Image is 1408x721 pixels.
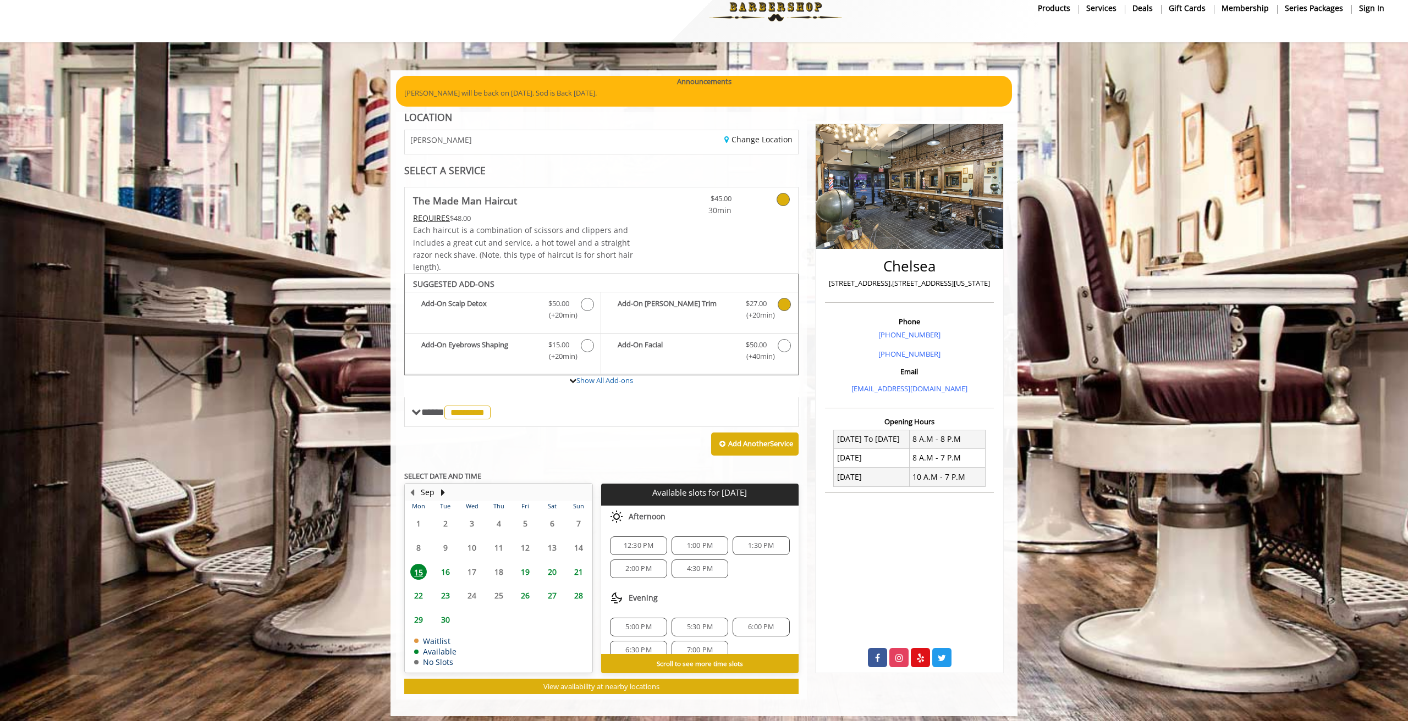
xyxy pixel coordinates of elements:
[414,647,457,656] td: Available
[1132,2,1153,14] b: Deals
[1169,2,1206,14] b: gift cards
[834,448,910,467] td: [DATE]
[687,564,713,573] span: 4:30 PM
[410,587,427,603] span: 22
[538,559,565,584] td: Select day20
[610,618,667,636] div: 5:00 PM
[629,512,665,521] span: Afternoon
[517,587,533,603] span: 26
[410,339,595,365] label: Add-On Eyebrows Shaping
[410,298,595,324] label: Add-On Scalp Detox
[1285,2,1343,14] b: Series packages
[421,486,435,498] button: Sep
[746,339,767,351] span: $50.00
[437,564,454,580] span: 16
[667,204,732,217] span: 30min
[625,564,651,573] span: 2:00 PM
[404,679,799,695] button: View availability at nearby locations
[825,418,994,425] h3: Opening Hours
[909,468,985,486] td: 10 A.M - 7 P.M
[544,587,560,603] span: 27
[748,623,774,631] span: 6:00 PM
[404,274,799,376] div: The Made Man Haircut Add-onS
[828,368,991,375] h3: Email
[851,384,967,393] a: [EMAIL_ADDRESS][DOMAIN_NAME]
[878,330,941,340] a: [PHONE_NUMBER]
[740,309,772,321] span: (+20min )
[828,258,991,274] h2: Chelsea
[437,612,454,628] span: 30
[405,501,432,512] th: Mon
[878,349,941,359] a: [PHONE_NUMBER]
[667,187,732,217] a: $45.00
[408,486,416,498] button: Previous Month
[438,486,447,498] button: Next Month
[570,564,587,580] span: 21
[687,623,713,631] span: 5:30 PM
[570,587,587,603] span: 28
[405,608,432,632] td: Select day29
[610,510,623,523] img: afternoon slots
[413,193,517,208] b: The Made Man Haircut
[610,536,667,555] div: 12:30 PM
[607,339,792,365] label: Add-On Facial
[565,559,592,584] td: Select day21
[414,637,457,645] td: Waitlist
[606,488,794,497] p: Available slots for [DATE]
[459,501,485,512] th: Wed
[413,213,450,223] span: This service needs some Advance to be paid before we block your appointment
[672,559,728,578] div: 4:30 PM
[421,339,537,362] b: Add-On Eyebrows Shaping
[607,298,792,324] label: Add-On Beard Trim
[687,646,713,655] span: 7:00 PM
[625,646,651,655] span: 6:30 PM
[405,559,432,584] td: Select day15
[410,612,427,628] span: 29
[1222,2,1269,14] b: Membership
[565,501,592,512] th: Sun
[1086,2,1116,14] b: Services
[405,584,432,608] td: Select day22
[828,278,991,289] p: [STREET_ADDRESS],[STREET_ADDRESS][US_STATE]
[404,165,799,176] div: SELECT A SERVICE
[748,541,774,550] span: 1:30 PM
[610,641,667,659] div: 6:30 PM
[728,439,793,448] b: Add Another Service
[733,618,789,636] div: 6:00 PM
[413,225,633,272] span: Each haircut is a combination of scissors and clippers and includes a great cut and service, a ho...
[672,618,728,636] div: 5:30 PM
[432,501,458,512] th: Tue
[485,501,512,512] th: Thu
[517,564,533,580] span: 19
[657,659,743,668] b: Scroll to see more time slots
[711,432,799,456] button: Add AnotherService
[414,658,457,666] td: No Slots
[437,587,454,603] span: 23
[576,375,633,385] a: Show All Add-ons
[740,351,772,362] span: (+40min )
[413,212,634,224] div: $48.00
[834,468,910,486] td: [DATE]
[512,584,538,608] td: Select day26
[909,448,985,467] td: 8 A.M - 7 P.M
[733,536,789,555] div: 1:30 PM
[1359,2,1384,14] b: sign in
[404,471,481,481] b: SELECT DATE AND TIME
[1038,2,1070,14] b: products
[432,559,458,584] td: Select day16
[413,279,494,289] b: SUGGESTED ADD-ONS
[404,110,452,124] b: LOCATION
[624,541,654,550] span: 12:30 PM
[618,298,734,321] b: Add-On [PERSON_NAME] Trim
[538,501,565,512] th: Sat
[548,339,569,351] span: $15.00
[432,584,458,608] td: Select day23
[610,559,667,578] div: 2:00 PM
[610,591,623,604] img: evening slots
[421,298,537,321] b: Add-On Scalp Detox
[410,564,427,580] span: 15
[687,541,713,550] span: 1:00 PM
[625,623,651,631] span: 5:00 PM
[538,584,565,608] td: Select day27
[672,536,728,555] div: 1:00 PM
